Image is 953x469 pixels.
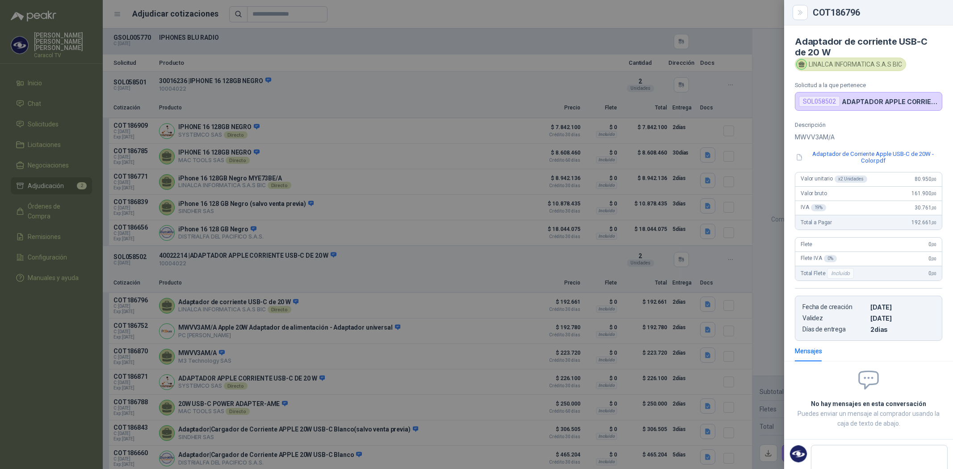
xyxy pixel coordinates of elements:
[795,7,806,18] button: Close
[801,241,812,247] span: Flete
[915,176,936,182] span: 80.950
[801,204,826,211] span: IVA
[795,82,942,88] p: Solicitud a la que pertenece
[795,58,906,71] div: LINALCA INFORMATICA S.A.S BIC
[931,256,936,261] span: ,00
[813,8,942,17] div: COT186796
[795,36,942,58] h4: Adaptador de corriente USB-C de 20 W
[795,121,942,128] p: Descripción
[870,314,935,322] p: [DATE]
[795,150,942,165] button: Adaptador de Corriente Apple USB-C de 20W - Color.pdf
[799,96,840,107] div: SOL058502
[795,399,942,409] h2: No hay mensajes en esta conversación
[931,271,936,276] span: ,00
[842,98,938,105] p: ADAPTADOR APPLE CORRIENTE USB-C DE 20 W
[911,219,936,226] span: 192.661
[915,205,936,211] span: 30.761
[911,190,936,197] span: 161.900
[801,255,837,262] span: Flete IVA
[928,255,936,262] span: 0
[801,190,827,197] span: Valor bruto
[801,176,867,183] span: Valor unitario
[870,303,935,311] p: [DATE]
[931,205,936,210] span: ,00
[795,346,822,356] div: Mensajes
[802,314,867,322] p: Validez
[795,409,942,428] p: Puedes enviar un mensaje al comprador usando la caja de texto de abajo.
[801,268,856,279] span: Total Flete
[870,326,935,333] p: 2 dias
[835,176,867,183] div: x 2 Unidades
[811,204,827,211] div: 19 %
[801,219,832,226] span: Total a Pagar
[931,191,936,196] span: ,00
[824,255,837,262] div: 0 %
[795,132,942,142] p: MWVV3AM/A
[802,303,867,311] p: Fecha de creación
[802,326,867,333] p: Días de entrega
[931,220,936,225] span: ,00
[790,445,807,462] img: Company Logo
[931,177,936,182] span: ,00
[928,270,936,276] span: 0
[931,242,936,247] span: ,00
[827,268,854,279] div: Incluido
[928,241,936,247] span: 0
